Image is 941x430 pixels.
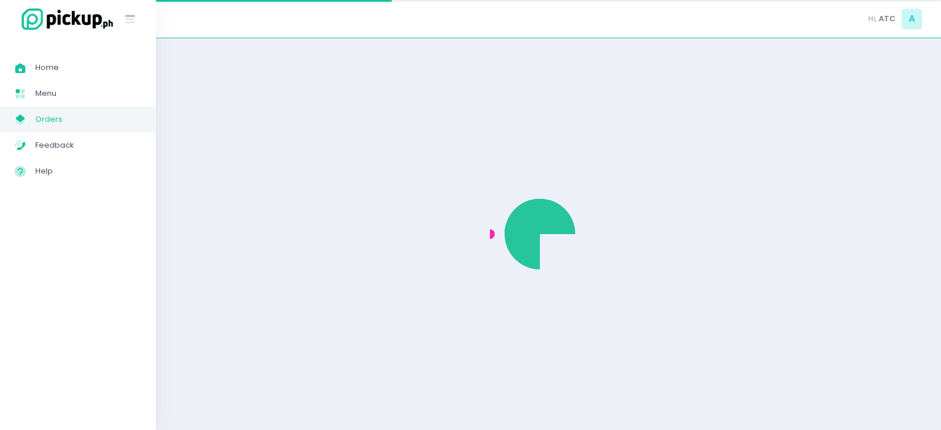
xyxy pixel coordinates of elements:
[902,9,922,29] span: A
[35,138,141,153] span: Feedback
[35,112,141,127] span: Orders
[35,86,141,101] span: Menu
[868,13,877,25] span: Hi,
[879,13,896,25] span: ATC
[35,164,141,179] span: Help
[35,60,141,75] span: Home
[15,6,115,32] img: logo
